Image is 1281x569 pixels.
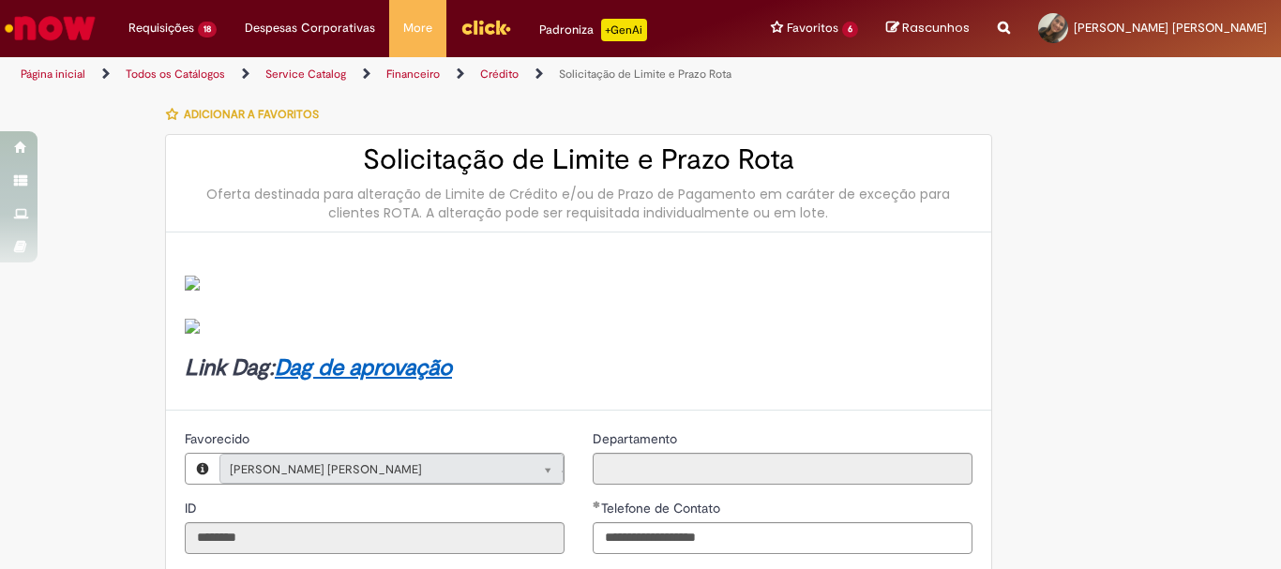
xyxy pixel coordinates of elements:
span: Requisições [128,19,194,37]
a: [PERSON_NAME] [PERSON_NAME]Limpar campo Favorecido [219,454,564,484]
span: Despesas Corporativas [245,19,375,37]
a: Página inicial [21,67,85,82]
p: +GenAi [601,19,647,41]
strong: Link Dag: [185,353,452,382]
span: Rascunhos [902,19,970,37]
button: Adicionar a Favoritos [165,95,329,134]
ul: Trilhas de página [14,57,840,92]
input: ID [185,522,565,554]
span: 6 [842,22,858,37]
a: Rascunhos [886,20,970,37]
span: More [403,19,432,37]
div: Padroniza [539,19,647,41]
label: Somente leitura - Departamento [593,429,681,448]
span: Somente leitura - Favorecido [185,430,253,447]
span: Obrigatório Preenchido [593,501,601,508]
a: Financeiro [386,67,440,82]
a: Service Catalog [265,67,346,82]
span: Favoritos [787,19,838,37]
a: Dag de aprovação [275,353,452,382]
h2: Solicitação de Limite e Prazo Rota [185,144,972,175]
label: Somente leitura - ID [185,499,201,517]
span: [PERSON_NAME] [PERSON_NAME] [1074,20,1267,36]
span: Somente leitura - Departamento [593,430,681,447]
span: Somente leitura - ID [185,500,201,517]
img: ServiceNow [2,9,98,47]
img: click_logo_yellow_360x200.png [460,13,511,41]
input: Departamento [593,453,972,485]
span: 18 [198,22,217,37]
span: Adicionar a Favoritos [184,107,319,122]
span: Telefone de Contato [601,500,724,517]
input: Telefone de Contato [593,522,972,554]
img: sys_attachment.do [185,276,200,291]
a: Crédito [480,67,519,82]
img: sys_attachment.do [185,319,200,334]
a: Solicitação de Limite e Prazo Rota [559,67,731,82]
button: Favorecido, Visualizar este registro Francielle Muniz Alexandre [186,454,219,484]
div: Oferta destinada para alteração de Limite de Crédito e/ou de Prazo de Pagamento em caráter de exc... [185,185,972,222]
span: [PERSON_NAME] [PERSON_NAME] [230,455,516,485]
a: Todos os Catálogos [126,67,225,82]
